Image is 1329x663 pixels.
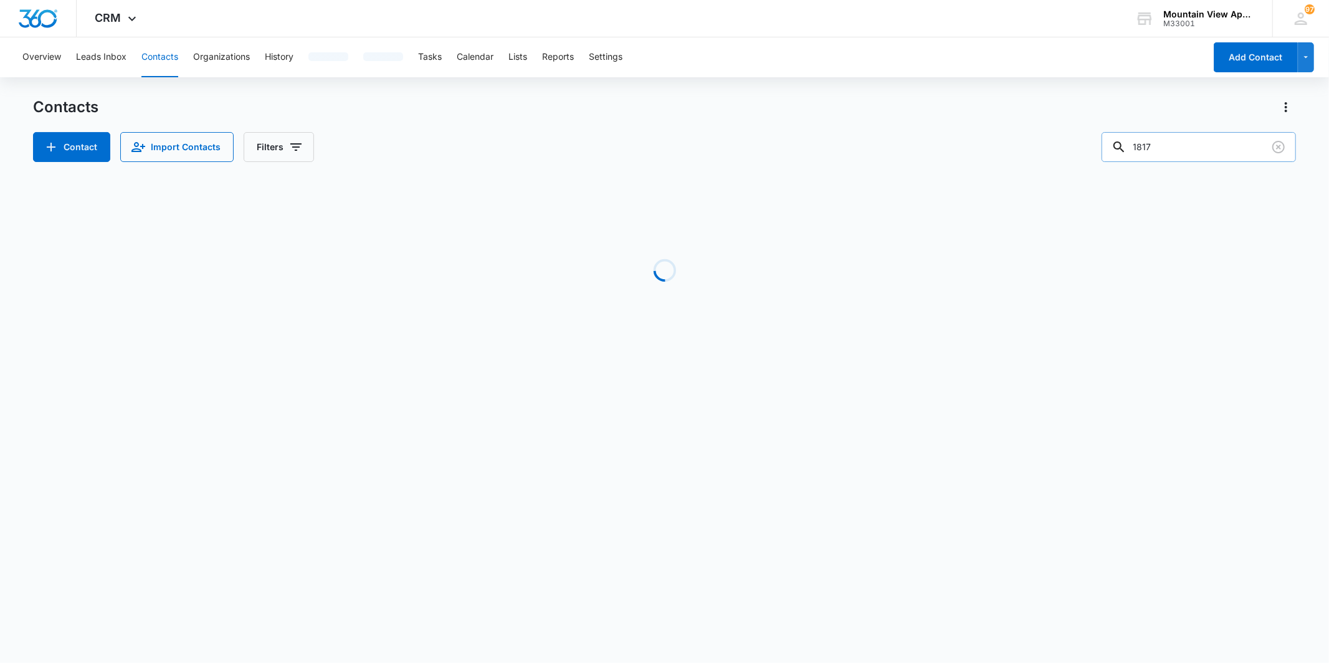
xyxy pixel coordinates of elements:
button: Lists [508,37,527,77]
button: Reports [542,37,574,77]
button: Filters [244,132,314,162]
div: account id [1163,19,1254,28]
button: Settings [589,37,622,77]
button: Clear [1269,137,1289,157]
span: CRM [95,11,121,24]
span: 97 [1305,4,1315,14]
button: Import Contacts [120,132,234,162]
button: Contacts [141,37,178,77]
button: Tasks [418,37,442,77]
div: account name [1163,9,1254,19]
button: Calendar [457,37,493,77]
button: Leads Inbox [76,37,126,77]
button: History [265,37,293,77]
input: Search Contacts [1102,132,1296,162]
button: Actions [1276,97,1296,117]
button: Add Contact [33,132,110,162]
button: Overview [22,37,61,77]
button: Organizations [193,37,250,77]
div: notifications count [1305,4,1315,14]
h1: Contacts [33,98,98,117]
button: Add Contact [1214,42,1298,72]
